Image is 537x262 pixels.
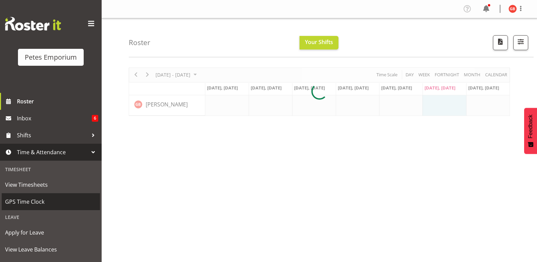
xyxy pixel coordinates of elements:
[25,52,77,62] div: Petes Emporium
[509,5,517,13] img: gillian-byford11184.jpg
[2,241,100,258] a: View Leave Balances
[17,130,88,140] span: Shifts
[5,227,97,238] span: Apply for Leave
[2,162,100,176] div: Timesheet
[2,224,100,241] a: Apply for Leave
[524,108,537,154] button: Feedback - Show survey
[2,210,100,224] div: Leave
[17,113,92,123] span: Inbox
[300,36,338,49] button: Your Shifts
[5,197,97,207] span: GPS Time Clock
[493,35,508,50] button: Download a PDF of the roster according to the set date range.
[2,176,100,193] a: View Timesheets
[5,17,61,31] img: Rosterit website logo
[129,39,150,46] h4: Roster
[92,115,98,122] span: 6
[5,180,97,190] span: View Timesheets
[528,115,534,138] span: Feedback
[17,147,88,157] span: Time & Attendance
[2,193,100,210] a: GPS Time Clock
[5,244,97,255] span: View Leave Balances
[305,38,333,46] span: Your Shifts
[513,35,528,50] button: Filter Shifts
[17,96,98,106] span: Roster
